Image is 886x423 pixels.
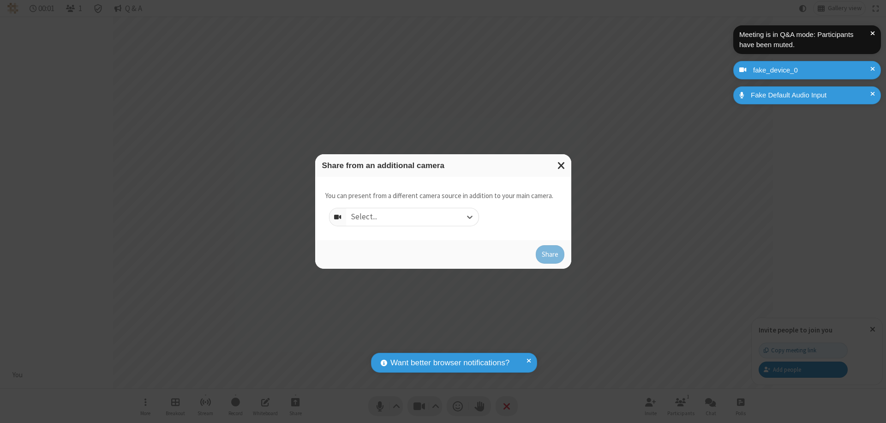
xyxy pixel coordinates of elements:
[748,90,874,101] div: Fake Default Audio Input
[390,357,509,369] span: Want better browser notifications?
[750,65,874,76] div: fake_device_0
[552,154,571,177] button: Close modal
[322,161,564,170] h3: Share from an additional camera
[325,191,553,201] p: You can present from a different camera source in addition to your main camera.
[739,30,870,50] div: Meeting is in Q&A mode: Participants have been muted.
[536,245,564,264] button: Share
